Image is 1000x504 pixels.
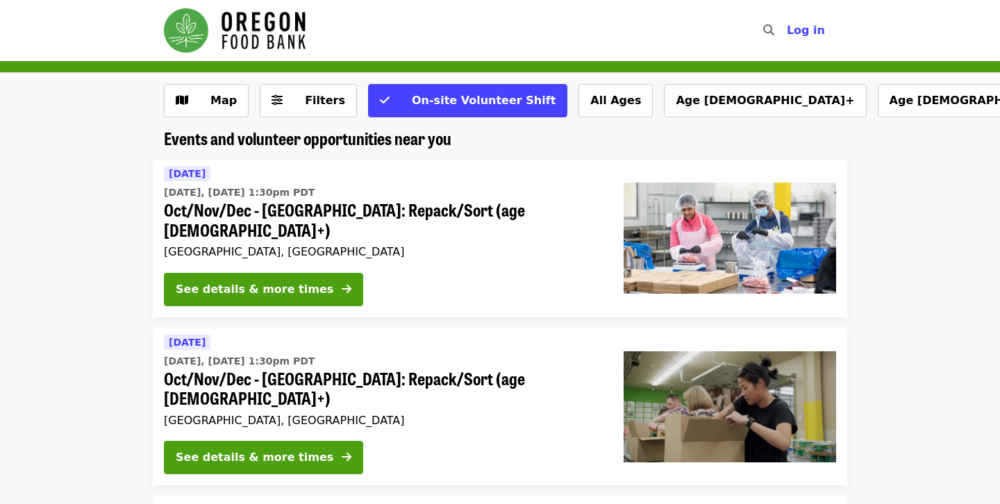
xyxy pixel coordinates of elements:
[210,94,237,107] span: Map
[164,126,451,150] span: Events and volunteer opportunities near you
[164,441,363,474] button: See details & more times
[176,281,333,298] div: See details & more times
[164,369,601,409] span: Oct/Nov/Dec - [GEOGRAPHIC_DATA]: Repack/Sort (age [DEMOGRAPHIC_DATA]+)
[776,17,836,44] button: Log in
[164,84,249,117] button: Show map view
[169,337,206,348] span: [DATE]
[153,160,847,317] a: See details for "Oct/Nov/Dec - Beaverton: Repack/Sort (age 10+)"
[164,245,601,258] div: [GEOGRAPHIC_DATA], [GEOGRAPHIC_DATA]
[260,84,357,117] button: Filters (0 selected)
[624,183,836,294] img: Oct/Nov/Dec - Beaverton: Repack/Sort (age 10+) organized by Oregon Food Bank
[164,354,315,369] time: [DATE], [DATE] 1:30pm PDT
[153,328,847,486] a: See details for "Oct/Nov/Dec - Portland: Repack/Sort (age 8+)"
[664,84,866,117] button: Age [DEMOGRAPHIC_DATA]+
[380,94,390,107] i: check icon
[578,84,653,117] button: All Ages
[368,84,567,117] button: On-site Volunteer Shift
[176,94,188,107] i: map icon
[787,24,825,37] span: Log in
[763,24,774,37] i: search icon
[164,185,315,200] time: [DATE], [DATE] 1:30pm PDT
[164,8,306,53] img: Oregon Food Bank - Home
[342,283,351,296] i: arrow-right icon
[624,351,836,462] img: Oct/Nov/Dec - Portland: Repack/Sort (age 8+) organized by Oregon Food Bank
[412,94,556,107] span: On-site Volunteer Shift
[342,451,351,464] i: arrow-right icon
[176,449,333,466] div: See details & more times
[272,94,283,107] i: sliders-h icon
[305,94,345,107] span: Filters
[783,14,794,47] input: Search
[169,168,206,179] span: [DATE]
[164,273,363,306] button: See details & more times
[164,200,601,240] span: Oct/Nov/Dec - [GEOGRAPHIC_DATA]: Repack/Sort (age [DEMOGRAPHIC_DATA]+)
[164,414,601,427] div: [GEOGRAPHIC_DATA], [GEOGRAPHIC_DATA]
